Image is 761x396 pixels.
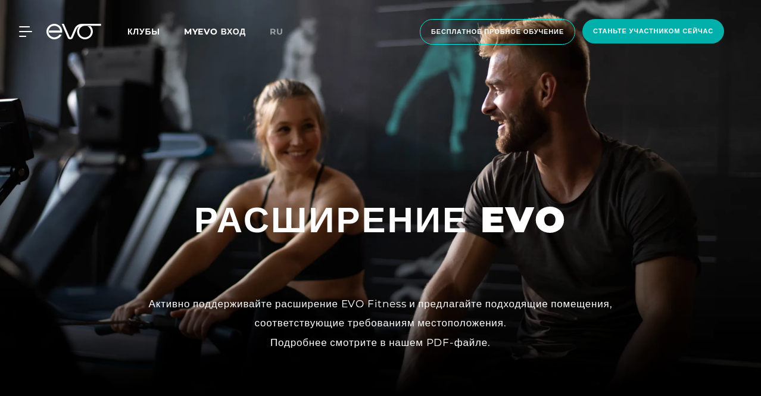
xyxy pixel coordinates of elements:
a: Бесплатное пробное обучение [416,19,579,45]
font: Бесплатное пробное обучение [431,27,564,36]
font: Подробнее смотрите в нашем PDF-файле. [270,336,491,348]
font: РАСШИРЕНИЕ EVO [194,198,567,241]
font: Активно поддерживайте расширение EVO Fitness и предлагайте подходящие помещения, соответствующие ... [149,298,613,329]
font: ru [270,26,283,37]
a: MYEVO ВХОД [184,26,246,37]
a: Клубы [127,26,184,37]
font: Станьте участником сейчас [593,27,713,35]
a: Станьте участником сейчас [579,19,728,45]
a: ru [270,25,298,39]
font: Клубы [127,26,160,37]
